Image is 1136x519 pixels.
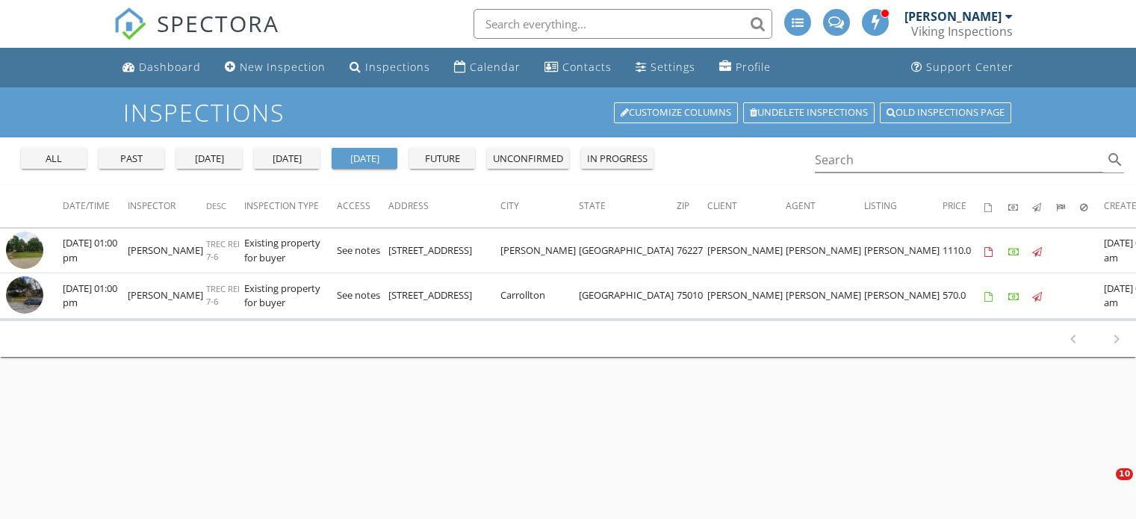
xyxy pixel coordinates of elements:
[6,276,43,314] img: streetview
[487,148,569,169] button: unconfirmed
[707,228,786,273] td: [PERSON_NAME]
[337,185,388,227] th: Access: Not sorted.
[864,185,943,227] th: Listing: Not sorted.
[117,54,207,81] a: Dashboard
[500,199,519,212] span: City
[365,60,430,74] div: Inspections
[581,148,654,169] button: in progress
[579,185,677,227] th: State: Not sorted.
[27,152,81,167] div: all
[470,60,521,74] div: Calendar
[332,148,397,169] button: [DATE]
[206,200,226,211] span: Desc
[1106,151,1124,169] i: search
[579,273,677,319] td: [GEOGRAPHIC_DATA]
[244,185,337,227] th: Inspection Type: Not sorted.
[538,54,618,81] a: Contacts
[815,148,1104,173] input: Search
[123,99,1013,125] h1: Inspections
[114,20,279,52] a: SPECTORA
[448,54,527,81] a: Calendar
[1080,185,1104,227] th: Canceled: Not sorted.
[864,228,943,273] td: [PERSON_NAME]
[63,228,128,273] td: [DATE] 01:00 pm
[244,199,319,212] span: Inspection Type
[139,60,201,74] div: Dashboard
[388,185,500,227] th: Address: Not sorted.
[786,228,864,273] td: [PERSON_NAME]
[911,24,1013,39] div: Viking Inspections
[337,273,388,319] td: See notes
[388,199,429,212] span: Address
[786,273,864,319] td: [PERSON_NAME]
[943,185,984,227] th: Price: Not sorted.
[943,228,984,273] td: 1110.0
[254,148,320,169] button: [DATE]
[943,273,984,319] td: 570.0
[943,199,966,212] span: Price
[1008,185,1032,227] th: Paid: Not sorted.
[677,185,707,227] th: Zip: Not sorted.
[579,199,606,212] span: State
[1116,468,1133,480] span: 10
[240,60,326,74] div: New Inspection
[905,54,1019,81] a: Support Center
[206,185,244,227] th: Desc: Not sorted.
[388,228,500,273] td: [STREET_ADDRESS]
[244,228,337,273] td: Existing property for buyer
[128,228,206,273] td: [PERSON_NAME]
[99,148,164,169] button: past
[707,185,786,227] th: Client: Not sorted.
[707,273,786,319] td: [PERSON_NAME]
[500,273,579,319] td: Carrollton
[409,148,475,169] button: future
[864,199,897,212] span: Listing
[677,228,707,273] td: 76227
[743,102,875,123] a: Undelete inspections
[182,152,236,167] div: [DATE]
[1032,185,1056,227] th: Published: Not sorted.
[21,148,87,169] button: all
[904,9,1002,24] div: [PERSON_NAME]
[6,231,43,269] img: streetview
[415,152,469,167] div: future
[579,228,677,273] td: [GEOGRAPHIC_DATA]
[713,54,777,81] a: Profile
[493,152,563,167] div: unconfirmed
[474,9,772,39] input: Search everything...
[630,54,701,81] a: Settings
[786,199,816,212] span: Agent
[1085,468,1121,504] iframe: Intercom live chat
[344,54,436,81] a: Inspections
[206,238,240,262] span: TREC REI 7-6
[337,199,370,212] span: Access
[984,185,1008,227] th: Agreements signed: Not sorted.
[128,273,206,319] td: [PERSON_NAME]
[562,60,612,74] div: Contacts
[157,7,279,39] span: SPECTORA
[63,273,128,319] td: [DATE] 01:00 pm
[880,102,1011,123] a: Old inspections page
[677,199,689,212] span: Zip
[63,199,110,212] span: Date/Time
[114,7,146,40] img: The Best Home Inspection Software - Spectora
[786,185,864,227] th: Agent: Not sorted.
[260,152,314,167] div: [DATE]
[105,152,158,167] div: past
[176,148,242,169] button: [DATE]
[337,228,388,273] td: See notes
[388,273,500,319] td: [STREET_ADDRESS]
[864,273,943,319] td: [PERSON_NAME]
[651,60,695,74] div: Settings
[1056,185,1080,227] th: Submitted: Not sorted.
[587,152,648,167] div: in progress
[707,199,737,212] span: Client
[244,273,337,319] td: Existing property for buyer
[206,283,240,307] span: TREC REI 7-6
[219,54,332,81] a: New Inspection
[500,228,579,273] td: [PERSON_NAME]
[500,185,579,227] th: City: Not sorted.
[926,60,1014,74] div: Support Center
[614,102,738,123] a: Customize Columns
[128,199,176,212] span: Inspector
